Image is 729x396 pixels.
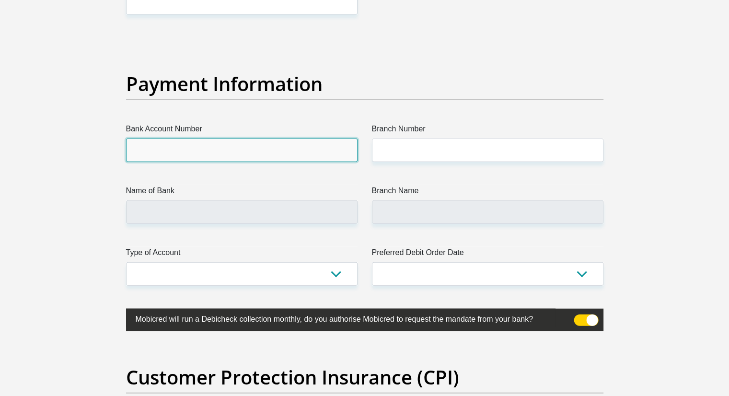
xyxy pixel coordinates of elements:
input: Name of Bank [126,200,358,224]
label: Type of Account [126,247,358,262]
input: Branch Name [372,200,603,224]
label: Mobicred will run a Debicheck collection monthly, do you authorise Mobicred to request the mandat... [126,309,555,327]
label: Preferred Debit Order Date [372,247,603,262]
input: Bank Account Number [126,139,358,162]
label: Name of Bank [126,185,358,200]
label: Branch Name [372,185,603,200]
h2: Customer Protection Insurance (CPI) [126,366,603,389]
h2: Payment Information [126,72,603,95]
label: Bank Account Number [126,123,358,139]
label: Branch Number [372,123,603,139]
input: Branch Number [372,139,603,162]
